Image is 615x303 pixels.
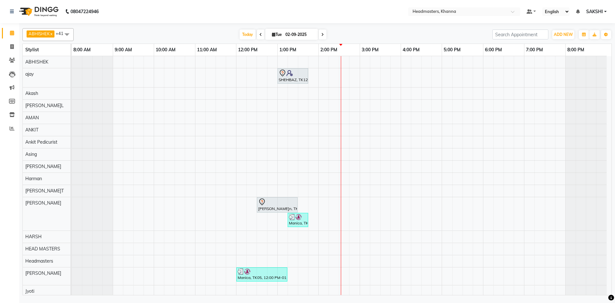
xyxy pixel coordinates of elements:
span: ADD NEW [554,32,573,37]
a: 5:00 PM [442,45,462,55]
a: 8:00 PM [566,45,586,55]
a: 12:00 PM [236,45,259,55]
a: x [50,31,53,36]
div: Manica, TK05, 01:15 PM-01:45 PM, HCL-C - BABY GIRL HAIR CUT [288,214,307,226]
input: 2025-09-02 [283,30,316,39]
span: SAKSHI [586,8,603,15]
a: 11:00 AM [195,45,218,55]
span: Headmasters [25,258,53,264]
a: 9:00 AM [113,45,134,55]
span: Akash [25,90,38,96]
button: ADD NEW [552,30,574,39]
a: 7:00 PM [524,45,545,55]
span: AMAN [25,115,39,121]
div: SHEHBAZ, TK12, 01:00 PM-01:45 PM, BRD -[PERSON_NAME]d [278,69,307,83]
span: ABHISHEK [29,31,50,36]
a: 2:00 PM [319,45,339,55]
a: 10:00 AM [154,45,177,55]
span: [PERSON_NAME] [25,270,61,276]
span: Today [240,29,256,39]
a: 3:00 PM [360,45,380,55]
img: logo [16,3,60,21]
a: 8:00 AM [72,45,92,55]
span: Stylist [25,47,39,53]
span: Tue [270,32,283,37]
div: [PERSON_NAME]n, TK09, 12:30 PM-01:30 PM, HCG - Hair Cut by Senior Hair Stylist [258,198,297,212]
a: 6:00 PM [483,45,504,55]
a: 4:00 PM [401,45,421,55]
div: Manica, TK05, 12:00 PM-01:15 PM, RT-ES - Essensity Root Touchup(one inch only) [237,268,287,281]
b: 08047224946 [70,3,99,21]
span: [PERSON_NAME]T [25,188,64,194]
span: ajay [25,71,34,77]
input: Search Appointment [492,29,548,39]
span: Jyoti [25,288,34,294]
span: HEAD MASTERS [25,246,60,252]
span: +41 [56,31,68,36]
a: 1:00 PM [278,45,298,55]
span: ANKIT [25,127,38,133]
span: Ankit Pedicurist [25,139,57,145]
span: ABHISHEK [25,59,48,65]
span: Asing [25,151,37,157]
span: Harman [25,176,42,181]
span: [PERSON_NAME] [25,164,61,169]
span: HARSH [25,234,42,240]
span: [PERSON_NAME] [25,200,61,206]
span: [PERSON_NAME]L [25,103,64,108]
